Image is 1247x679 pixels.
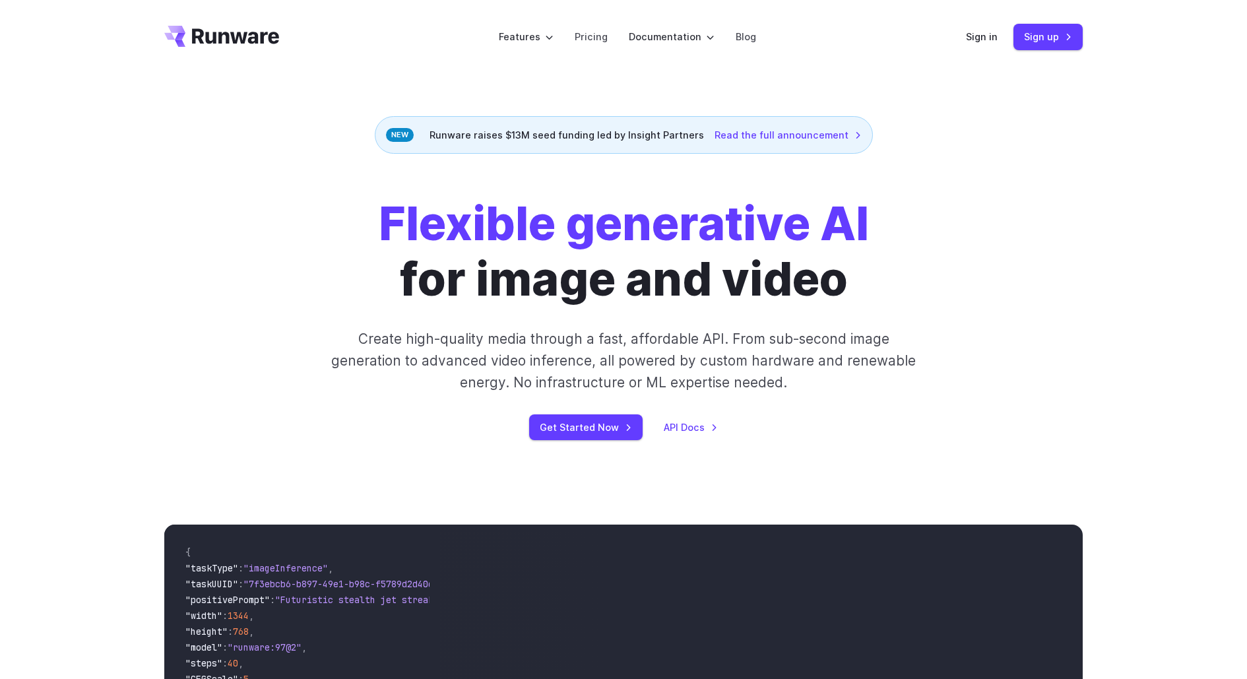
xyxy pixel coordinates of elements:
[328,562,333,574] span: ,
[233,626,249,637] span: 768
[379,195,869,251] strong: Flexible generative AI
[249,610,254,622] span: ,
[736,29,756,44] a: Blog
[185,562,238,574] span: "taskType"
[575,29,608,44] a: Pricing
[222,657,228,669] span: :
[629,29,715,44] label: Documentation
[966,29,998,44] a: Sign in
[228,610,249,622] span: 1344
[228,626,233,637] span: :
[222,641,228,653] span: :
[164,26,279,47] a: Go to /
[375,116,873,154] div: Runware raises $13M seed funding led by Insight Partners
[238,657,243,669] span: ,
[302,641,307,653] span: ,
[185,594,270,606] span: "positivePrompt"
[379,196,869,307] h1: for image and video
[249,626,254,637] span: ,
[243,578,444,590] span: "7f3ebcb6-b897-49e1-b98c-f5789d2d40d7"
[664,420,718,435] a: API Docs
[222,610,228,622] span: :
[185,657,222,669] span: "steps"
[228,657,238,669] span: 40
[238,578,243,590] span: :
[228,641,302,653] span: "runware:97@2"
[185,641,222,653] span: "model"
[499,29,554,44] label: Features
[238,562,243,574] span: :
[275,594,755,606] span: "Futuristic stealth jet streaking through a neon-lit cityscape with glowing purple exhaust"
[1013,24,1083,49] a: Sign up
[330,328,918,394] p: Create high-quality media through a fast, affordable API. From sub-second image generation to adv...
[715,127,862,143] a: Read the full announcement
[243,562,328,574] span: "imageInference"
[185,546,191,558] span: {
[185,578,238,590] span: "taskUUID"
[185,626,228,637] span: "height"
[529,414,643,440] a: Get Started Now
[270,594,275,606] span: :
[185,610,222,622] span: "width"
